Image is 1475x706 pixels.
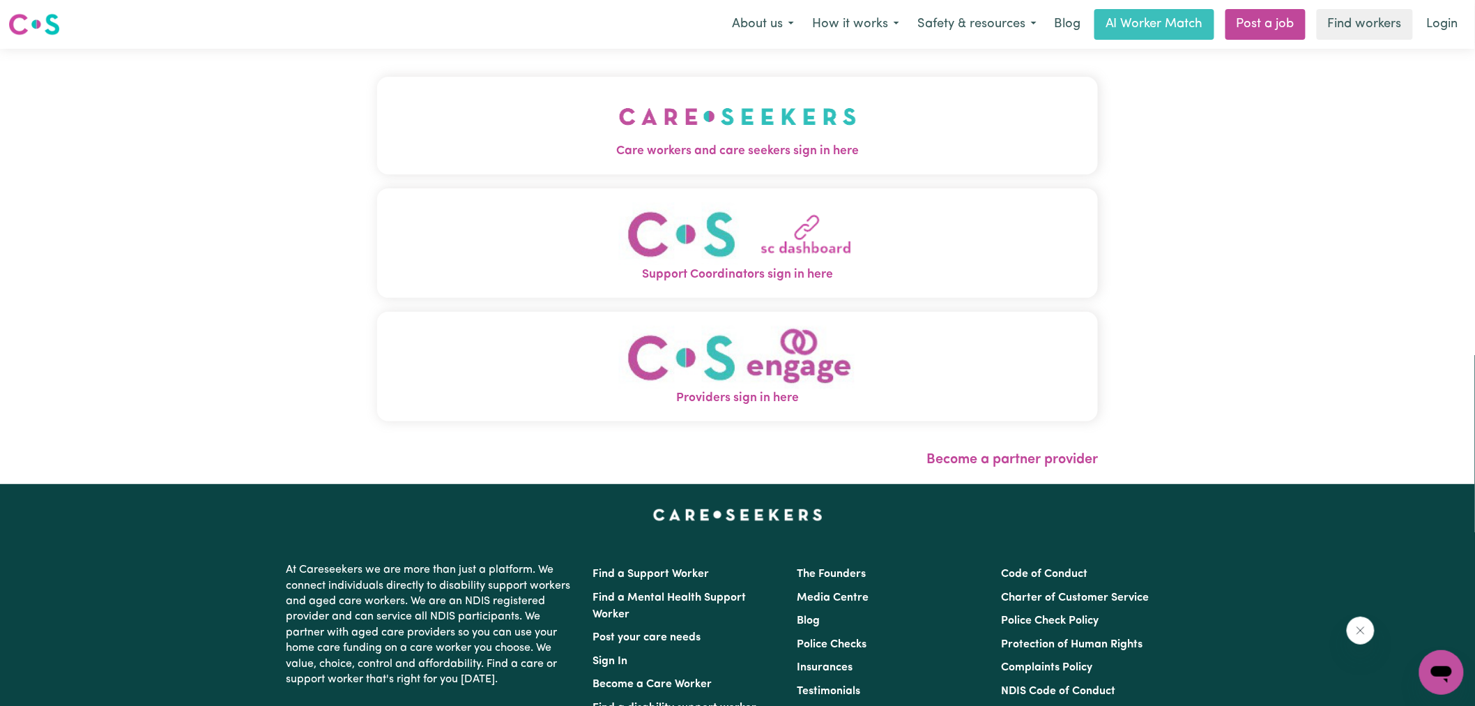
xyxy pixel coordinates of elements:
a: Post a job [1225,9,1306,40]
button: Providers sign in here [377,312,1098,421]
a: AI Worker Match [1094,9,1214,40]
a: Code of Conduct [1002,569,1088,580]
a: Insurances [797,662,853,673]
a: Charter of Customer Service [1002,592,1149,603]
span: Support Coordinators sign in here [377,266,1098,284]
a: Login [1419,9,1467,40]
a: Testimonials [797,686,860,697]
a: Police Check Policy [1002,615,1099,626]
iframe: Close message [1347,617,1375,645]
iframe: Button to launch messaging window [1419,650,1464,695]
button: About us [723,10,803,39]
a: Careseekers logo [8,8,60,40]
a: Sign In [593,656,627,667]
a: Blog [1046,9,1089,40]
a: Protection of Human Rights [1002,639,1143,650]
a: Careseekers home page [653,509,823,520]
span: Care workers and care seekers sign in here [377,142,1098,160]
a: Find a Support Worker [593,569,709,580]
a: Post your care needs [593,632,701,643]
a: Blog [797,615,820,626]
span: Need any help? [8,10,84,21]
span: Providers sign in here [377,389,1098,407]
img: Careseekers logo [8,12,60,37]
button: Care workers and care seekers sign in here [377,77,1098,174]
a: Media Centre [797,592,869,603]
p: At Careseekers we are more than just a platform. We connect individuals directly to disability su... [286,557,576,693]
a: Find workers [1317,9,1413,40]
a: Find a Mental Health Support Worker [593,592,746,620]
a: Police Checks [797,639,866,650]
button: Support Coordinators sign in here [377,188,1098,298]
button: How it works [803,10,908,39]
a: NDIS Code of Conduct [1002,686,1116,697]
a: Become a partner provider [926,453,1098,467]
a: Complaints Policy [1002,662,1093,673]
a: The Founders [797,569,866,580]
button: Safety & resources [908,10,1046,39]
a: Become a Care Worker [593,679,712,690]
